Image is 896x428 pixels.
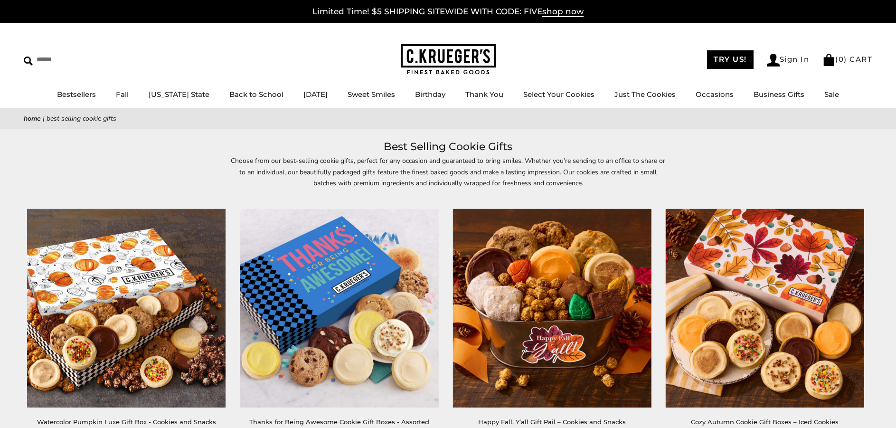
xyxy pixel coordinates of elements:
a: Happy Fall, Y’all Gift Pail – Cookies and Snacks [478,418,626,426]
a: [DATE] [303,90,328,99]
img: Search [24,57,33,66]
input: Search [24,52,137,67]
a: Back to School [229,90,283,99]
a: Select Your Cookies [523,90,594,99]
a: Business Gifts [754,90,804,99]
a: Occasions [696,90,734,99]
a: Thank You [465,90,503,99]
a: Limited Time! $5 SHIPPING SITEWIDE WITH CODE: FIVEshop now [312,7,584,17]
span: | [43,114,45,123]
img: C.KRUEGER'S [401,44,496,75]
img: Account [767,54,780,67]
a: Just The Cookies [614,90,676,99]
a: Sale [824,90,839,99]
img: Thanks for Being Awesome Cookie Gift Boxes - Assorted Cookies [240,209,438,408]
a: Fall [116,90,129,99]
a: Home [24,114,41,123]
img: Happy Fall, Y’all Gift Pail – Cookies and Snacks [453,209,651,408]
a: [US_STATE] State [149,90,209,99]
img: Cozy Autumn Cookie Gift Boxes – Iced Cookies [666,209,864,408]
p: Choose from our best-selling cookie gifts, perfect for any occasion and guaranteed to bring smile... [230,155,667,199]
span: shop now [542,7,584,17]
nav: breadcrumbs [24,113,872,124]
a: Sweet Smiles [348,90,395,99]
a: Watercolor Pumpkin Luxe Gift Box - Cookies and Snacks [37,418,216,426]
a: Birthday [415,90,445,99]
a: Bestsellers [57,90,96,99]
a: Sign In [767,54,810,67]
a: Cozy Autumn Cookie Gift Boxes – Iced Cookies [691,418,839,426]
span: 0 [839,55,844,64]
img: Watercolor Pumpkin Luxe Gift Box - Cookies and Snacks [27,209,226,408]
span: Best Selling Cookie Gifts [47,114,116,123]
a: TRY US! [707,50,754,69]
h1: Best Selling Cookie Gifts [38,138,858,155]
a: (0) CART [822,55,872,64]
img: Bag [822,54,835,66]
